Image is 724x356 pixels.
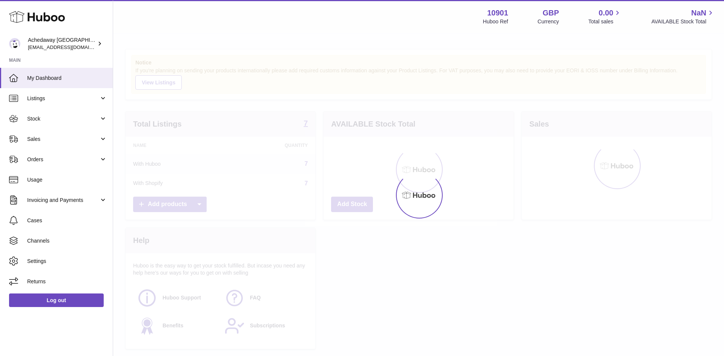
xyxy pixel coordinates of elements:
div: Achedaway [GEOGRAPHIC_DATA] [28,37,96,51]
span: Usage [27,176,107,183]
span: Orders [27,156,99,163]
span: Listings [27,95,99,102]
span: [EMAIL_ADDRESS][DOMAIN_NAME] [28,44,111,50]
span: Stock [27,115,99,122]
img: admin@newpb.co.uk [9,38,20,49]
span: Settings [27,258,107,265]
span: Cases [27,217,107,224]
strong: 10901 [487,8,508,18]
span: Returns [27,278,107,285]
span: Total sales [588,18,622,25]
span: Sales [27,136,99,143]
span: NaN [691,8,706,18]
span: Channels [27,237,107,244]
span: My Dashboard [27,75,107,82]
div: Currency [538,18,559,25]
a: NaN AVAILABLE Stock Total [651,8,715,25]
div: Huboo Ref [483,18,508,25]
a: 0.00 Total sales [588,8,622,25]
a: Log out [9,293,104,307]
span: AVAILABLE Stock Total [651,18,715,25]
strong: GBP [543,8,559,18]
span: Invoicing and Payments [27,197,99,204]
span: 0.00 [599,8,614,18]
